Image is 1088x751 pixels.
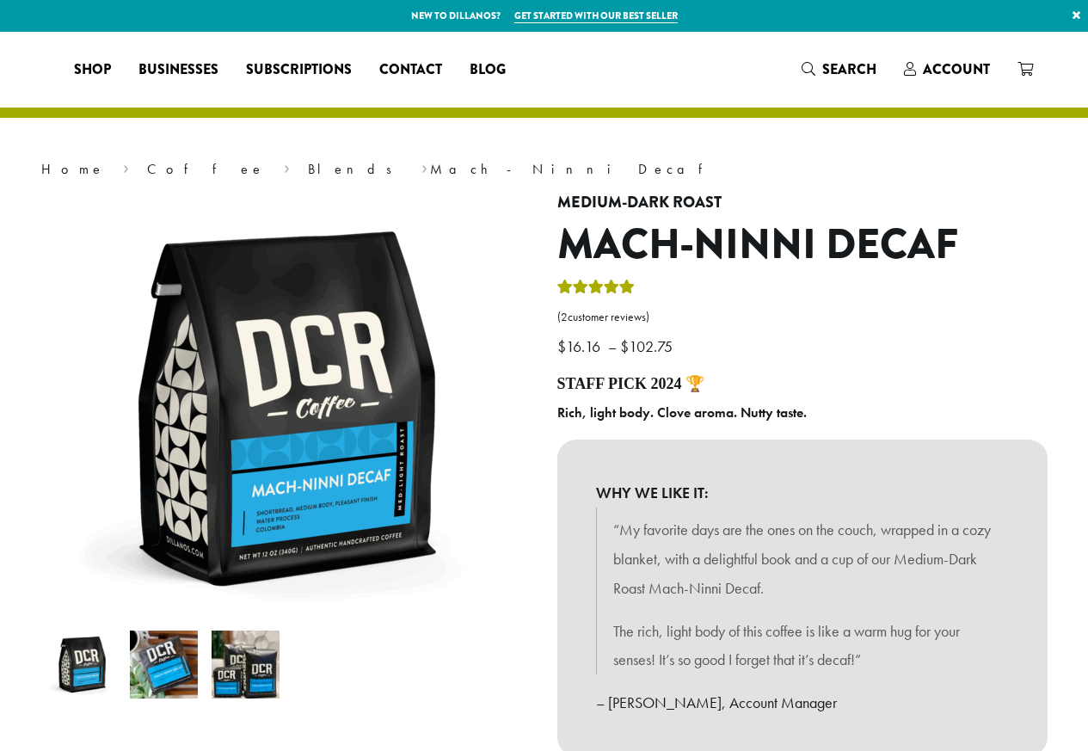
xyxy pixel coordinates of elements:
span: Shop [74,59,111,81]
a: Search [788,55,890,83]
nav: Breadcrumb [41,159,1048,180]
a: (2customer reviews) [557,309,1048,326]
img: Mach-Ninni Decaf - Image 3 [212,631,280,699]
p: – [PERSON_NAME], Account Manager [596,688,1009,717]
p: The rich, light body of this coffee is like a warm hug for your senses! It’s so good I forget tha... [613,617,992,675]
bdi: 16.16 [557,336,605,356]
div: Rated 5.00 out of 5 [557,277,635,303]
h1: Mach-Ninni Decaf [557,220,1048,270]
span: › [284,153,290,180]
img: Mach-Ninni Decaf - Image 2 [130,631,198,699]
a: Blends [308,160,403,178]
span: Subscriptions [246,59,352,81]
b: WHY WE LIKE IT: [596,478,1009,508]
span: $ [557,336,566,356]
span: 2 [561,310,568,324]
span: Businesses [138,59,218,81]
span: Search [822,59,876,79]
h4: Medium-Dark Roast [557,194,1048,212]
span: › [123,153,129,180]
span: $ [620,336,629,356]
a: Get started with our best seller [514,9,678,23]
h4: STAFF PICK 2024 🏆 [557,375,1048,394]
img: Mach-Ninni Decaf [48,631,116,699]
bdi: 102.75 [620,336,677,356]
a: Coffee [147,160,265,178]
a: Shop [60,56,125,83]
span: › [421,153,427,180]
span: Contact [379,59,442,81]
b: Rich, light body. Clove aroma. Nutty taste. [557,403,807,422]
span: Blog [470,59,506,81]
span: – [608,336,617,356]
a: Home [41,160,105,178]
span: Account [923,59,990,79]
p: “My favorite days are the ones on the couch, wrapped in a cozy blanket, with a delightful book an... [613,515,992,602]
